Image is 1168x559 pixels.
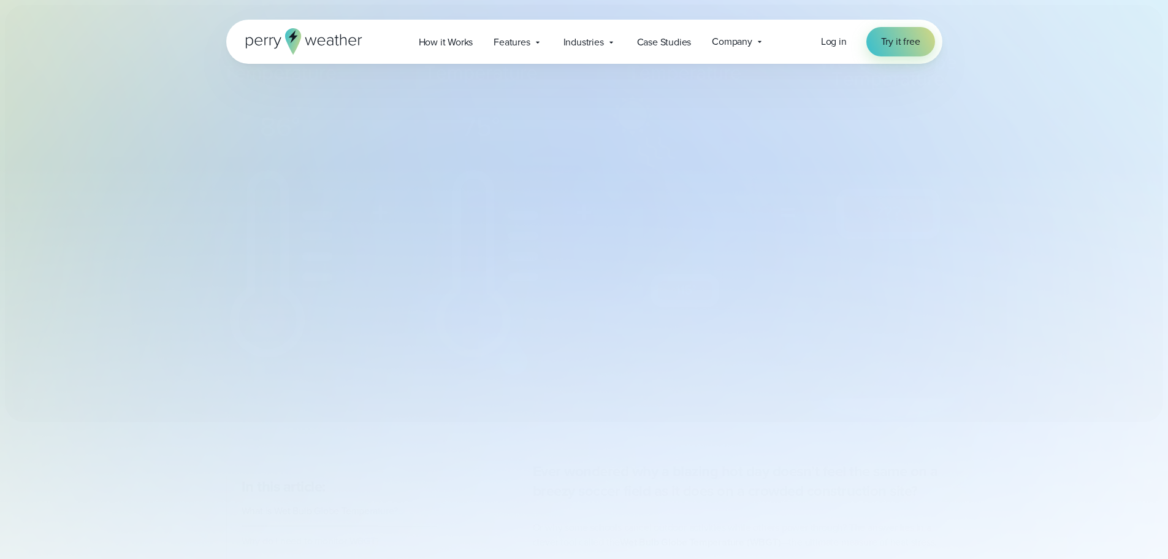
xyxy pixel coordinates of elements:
span: How it Works [419,35,473,50]
span: Try it free [881,34,920,49]
span: Company [712,34,752,49]
span: Log in [821,34,847,48]
a: How it Works [408,29,484,55]
span: Features [494,35,530,50]
a: Case Studies [627,29,702,55]
a: Log in [821,34,847,49]
span: Case Studies [637,35,692,50]
a: Try it free [866,27,935,56]
span: Industries [563,35,604,50]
